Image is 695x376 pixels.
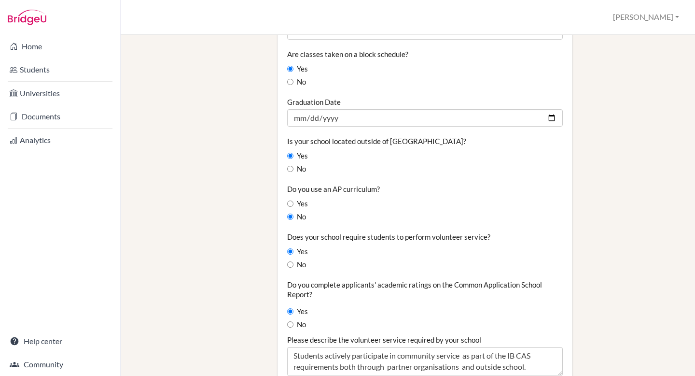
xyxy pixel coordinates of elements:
[287,151,308,161] label: Yes
[287,347,563,376] textarea: Students actively participate in community service as part of the IB CAS requirements both throug...
[287,308,293,315] input: Yes
[609,8,683,26] button: [PERSON_NAME]
[287,49,408,59] label: Are classes taken on a block schedule?
[287,199,308,209] label: Yes
[2,107,118,126] a: Documents
[287,321,293,328] input: No
[287,64,308,74] label: Yes
[287,97,341,107] label: Graduation Date
[2,332,118,351] a: Help center
[287,184,380,194] label: Do you use an AP curriculum?
[287,319,306,330] label: No
[287,153,293,159] input: Yes
[8,10,46,25] img: Bridge-U
[2,355,118,374] a: Community
[2,60,118,79] a: Students
[287,260,306,270] label: No
[287,261,293,268] input: No
[287,248,293,255] input: Yes
[287,79,293,85] input: No
[287,77,306,87] label: No
[287,280,563,299] label: Do you complete applicants' academic ratings on the Common Application School Report?
[287,201,293,207] input: Yes
[287,335,481,345] label: Please describe the volunteer service required by your school
[287,136,466,146] label: Is your school located outside of [GEOGRAPHIC_DATA]?
[287,246,308,257] label: Yes
[2,37,118,56] a: Home
[287,212,306,222] label: No
[287,66,293,72] input: Yes
[287,166,293,172] input: No
[287,306,308,317] label: Yes
[287,214,293,220] input: No
[2,130,118,150] a: Analytics
[2,84,118,103] a: Universities
[287,232,490,242] label: Does your school require students to perform volunteer service?
[287,164,306,174] label: No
